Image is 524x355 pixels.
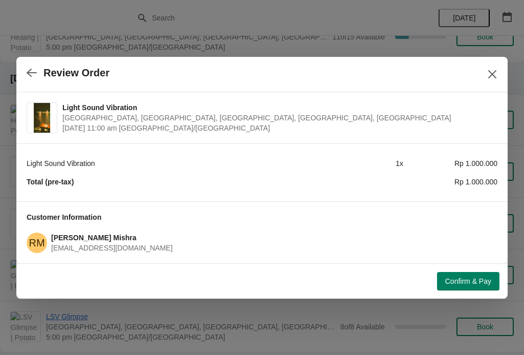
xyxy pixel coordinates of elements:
[51,244,172,252] span: [EMAIL_ADDRESS][DOMAIN_NAME]
[403,158,497,169] div: Rp 1.000.000
[445,277,491,285] span: Confirm & Pay
[27,233,47,253] span: Ravina
[27,158,309,169] div: Light Sound Vibration
[34,103,51,133] img: Light Sound Vibration | Potato Head Suites & Studios, Jalan Petitenget, Seminyak, Badung Regency,...
[27,178,74,186] strong: Total (pre-tax)
[27,213,101,221] span: Customer Information
[62,113,492,123] span: [GEOGRAPHIC_DATA], [GEOGRAPHIC_DATA], [GEOGRAPHIC_DATA], [GEOGRAPHIC_DATA], [GEOGRAPHIC_DATA]
[43,67,110,79] h2: Review Order
[62,102,492,113] span: Light Sound Vibration
[51,234,136,242] span: [PERSON_NAME] Mishra
[29,237,45,248] text: RM
[309,158,403,169] div: 1 x
[437,272,499,290] button: Confirm & Pay
[62,123,492,133] span: [DATE] 11:00 am [GEOGRAPHIC_DATA]/[GEOGRAPHIC_DATA]
[403,177,497,187] div: Rp 1.000.000
[483,65,501,83] button: Close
